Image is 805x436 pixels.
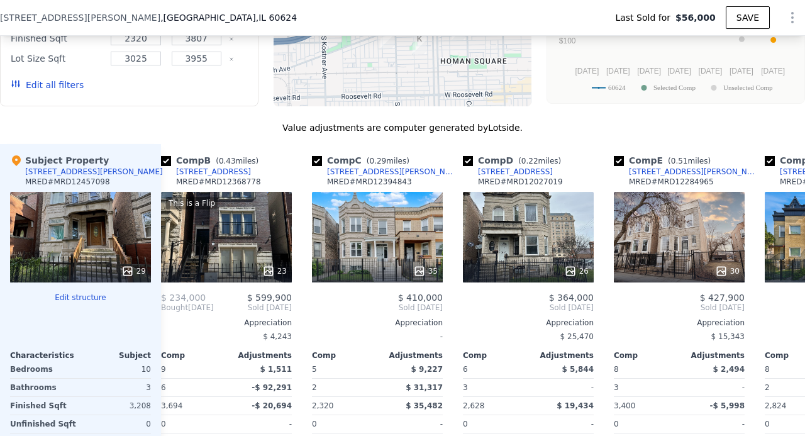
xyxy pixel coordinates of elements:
span: $ 1,511 [260,365,292,374]
div: Comp E [614,154,716,167]
a: [STREET_ADDRESS][PERSON_NAME] [312,167,458,177]
div: Comp [161,350,226,361]
div: [DATE] [161,303,214,313]
span: 8 [614,365,619,374]
span: Bought [161,303,188,313]
div: Lot Size Sqft [11,50,103,67]
span: 0 [463,420,468,428]
span: , IL 60624 [256,13,297,23]
button: Edit all filters [11,79,84,91]
button: SAVE [726,6,770,29]
span: $ 19,434 [557,401,594,410]
span: Sold [DATE] [312,303,443,313]
div: 29 [121,265,146,277]
div: [STREET_ADDRESS][PERSON_NAME] [327,167,458,177]
div: Bedrooms [10,361,78,378]
div: Appreciation [614,318,745,328]
span: $ 25,470 [560,332,594,341]
span: 0.22 [521,157,538,165]
div: MRED # MRD12394843 [327,177,412,187]
span: 2,320 [312,401,333,410]
div: [STREET_ADDRESS][PERSON_NAME] [25,167,163,177]
button: Show Options [780,5,805,30]
div: MRED # MRD12368778 [176,177,261,187]
div: - [531,379,594,396]
a: [STREET_ADDRESS][PERSON_NAME] [614,167,760,177]
span: $ 364,000 [549,293,594,303]
span: 0 [614,420,619,428]
div: MRED # MRD12457098 [25,177,110,187]
span: 2,824 [765,401,786,410]
text: Selected Comp [653,84,696,91]
button: Clear [229,57,234,62]
span: 0 [161,420,166,428]
div: MRED # MRD12027019 [478,177,563,187]
text: [DATE] [668,67,692,75]
text: 60624 [608,84,626,91]
div: - [682,379,745,396]
div: Appreciation [161,318,292,328]
div: Comp [312,350,377,361]
div: - [531,415,594,433]
div: Bathrooms [10,379,78,396]
text: [DATE] [638,67,662,75]
div: [STREET_ADDRESS] [176,167,251,177]
div: 3 [463,379,526,396]
span: $ 234,000 [161,293,206,303]
text: $100 [559,36,576,45]
div: [STREET_ADDRESS][PERSON_NAME] [629,167,760,177]
span: 0.43 [219,157,236,165]
div: Unfinished Sqft [10,415,78,433]
span: 2,628 [463,401,484,410]
text: [DATE] [762,67,786,75]
span: 6 [463,365,468,374]
span: ( miles) [513,157,566,165]
span: $ 5,844 [562,365,594,374]
span: Sold [DATE] [214,303,292,313]
button: Edit structure [10,293,151,303]
div: Finished Sqft [11,30,103,47]
button: Clear [229,36,234,42]
div: 23 [262,265,287,277]
span: -$ 92,291 [252,383,292,392]
div: [STREET_ADDRESS] [478,167,553,177]
div: Characteristics [10,350,80,361]
span: ( miles) [211,157,264,165]
div: Comp C [312,154,414,167]
span: $ 9,227 [411,365,443,374]
span: 0.51 [671,157,688,165]
span: -$ 20,694 [252,401,292,410]
div: Appreciation [463,318,594,328]
div: Adjustments [377,350,443,361]
span: 9 [161,365,166,374]
div: - [682,415,745,433]
div: Adjustments [528,350,594,361]
span: 0.29 [369,157,386,165]
div: 35 [413,265,438,277]
span: $ 15,343 [711,332,745,341]
div: 10 [83,361,151,378]
div: 0 [83,415,151,433]
span: 3,694 [161,401,182,410]
div: Comp [614,350,679,361]
span: $ 35,482 [406,401,443,410]
div: MRED # MRD12284965 [629,177,714,187]
div: 3,208 [83,397,151,415]
span: $ 427,900 [700,293,745,303]
span: $ 2,494 [713,365,745,374]
div: 30 [715,265,740,277]
span: $ 599,900 [247,293,292,303]
span: -$ 5,998 [710,401,745,410]
span: , [GEOGRAPHIC_DATA] [160,11,297,24]
div: Comp [463,350,528,361]
text: [DATE] [606,67,630,75]
span: ( miles) [663,157,716,165]
div: Adjustments [679,350,745,361]
a: [STREET_ADDRESS] [463,167,553,177]
span: 3,400 [614,401,635,410]
span: $ 410,000 [398,293,443,303]
text: [DATE] [730,67,753,75]
span: 0 [312,420,317,428]
div: Comp D [463,154,566,167]
div: - [380,415,443,433]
